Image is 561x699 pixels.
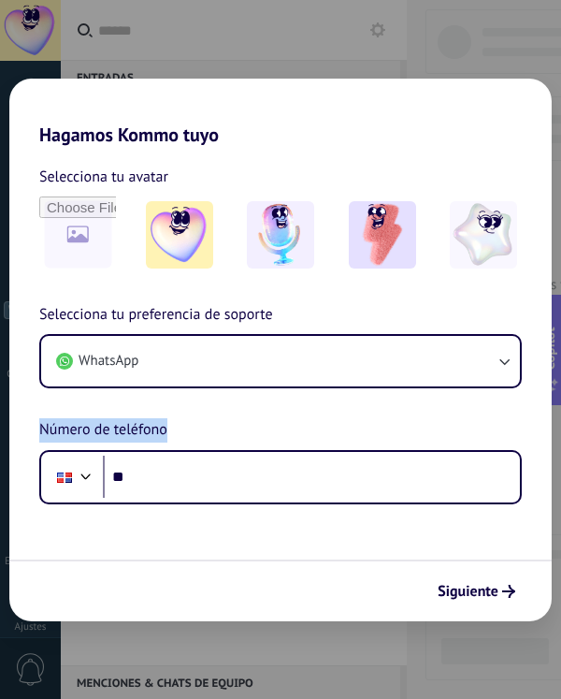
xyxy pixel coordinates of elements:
span: WhatsApp [79,352,138,371]
span: Siguiente [438,585,498,598]
div: Dominican Republic: + 1 [47,458,82,497]
h2: Hagamos Kommo tuyo [9,79,552,146]
img: -2.jpeg [247,201,314,269]
img: -4.jpeg [450,201,517,269]
button: Siguiente [429,575,524,607]
img: -3.jpeg [349,201,416,269]
button: WhatsApp [41,336,520,386]
span: Número de teléfono [39,418,167,443]
span: Selecciona tu preferencia de soporte [39,303,273,328]
img: -1.jpeg [146,201,213,269]
span: Selecciona tu avatar [39,165,168,189]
